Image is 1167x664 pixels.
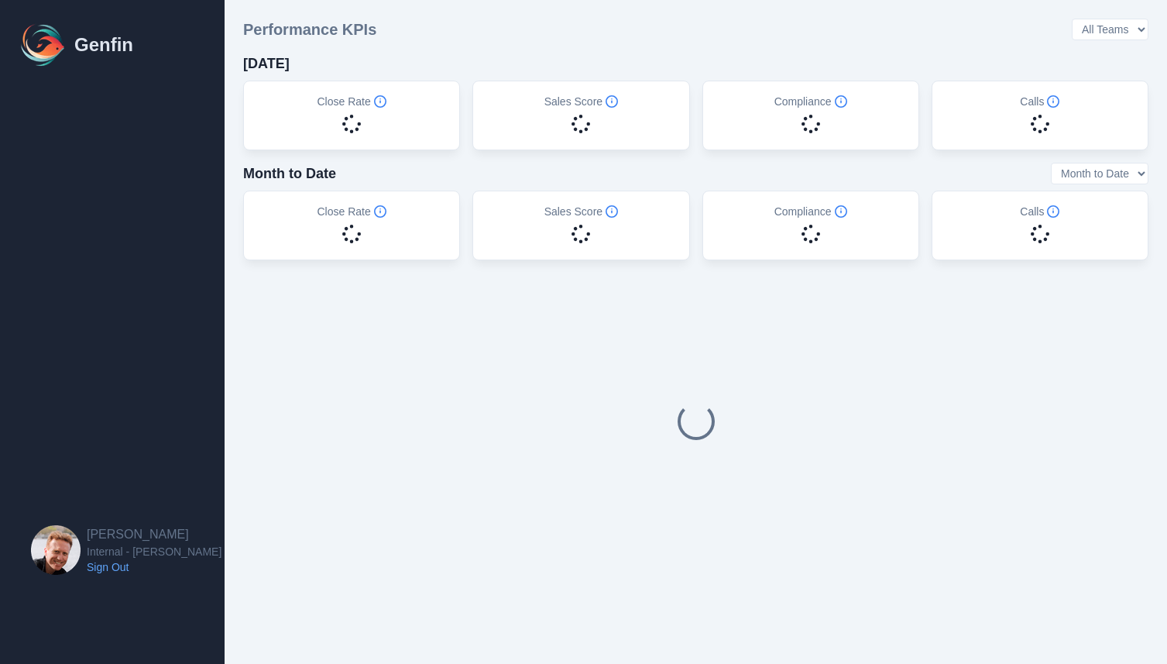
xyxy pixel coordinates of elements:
[544,204,618,219] h5: Sales Score
[31,525,81,575] img: Brian Dunagan
[1020,204,1059,219] h5: Calls
[374,95,386,108] span: Info
[606,95,618,108] span: Info
[1047,205,1059,218] span: Info
[74,33,133,57] h1: Genfin
[1020,94,1059,109] h5: Calls
[606,205,618,218] span: Info
[317,94,386,109] h5: Close Rate
[374,205,386,218] span: Info
[774,204,847,219] h5: Compliance
[1047,95,1059,108] span: Info
[243,53,290,74] h4: [DATE]
[19,20,68,70] img: Logo
[87,559,221,575] a: Sign Out
[835,95,847,108] span: Info
[87,544,221,559] span: Internal - [PERSON_NAME]
[243,19,376,40] h3: Performance KPIs
[835,205,847,218] span: Info
[317,204,386,219] h5: Close Rate
[774,94,847,109] h5: Compliance
[243,163,336,184] h4: Month to Date
[87,525,221,544] h2: [PERSON_NAME]
[544,94,618,109] h5: Sales Score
